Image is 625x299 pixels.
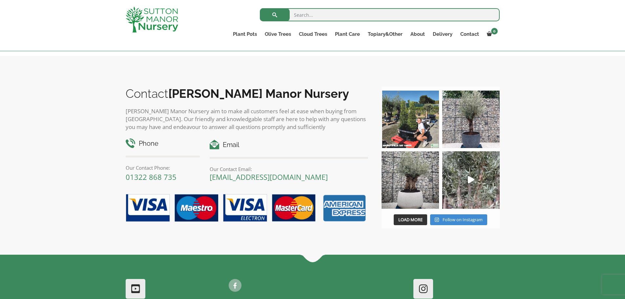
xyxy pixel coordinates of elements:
h4: Email [210,140,368,150]
a: Instagram Follow on Instagram [430,214,487,225]
svg: Play [468,176,474,183]
a: 01322 868 735 [126,172,177,182]
a: Plant Care [331,30,364,39]
img: Check out this beauty we potted at our nursery today ❤️‍🔥 A huge, ancient gnarled Olive tree plan... [382,151,439,209]
img: A beautiful multi-stem Spanish Olive tree potted in our luxurious fibre clay pots 😍😍 [442,91,500,148]
a: Plant Pots [229,30,261,39]
img: Our elegant & picturesque Angustifolia Cones are an exquisite addition to your Bay Tree collectio... [382,91,439,148]
a: 0 [483,30,500,39]
p: Our Contact Email: [210,165,368,173]
img: logo [126,7,178,32]
a: Play [442,151,500,209]
span: Load More [398,217,423,223]
svg: Instagram [435,217,439,222]
a: Olive Trees [261,30,295,39]
a: Contact [456,30,483,39]
input: Search... [260,8,500,21]
a: [EMAIL_ADDRESS][DOMAIN_NAME] [210,172,328,182]
span: 0 [491,28,498,34]
p: [PERSON_NAME] Manor Nursery aim to make all customers feel at ease when buying from [GEOGRAPHIC_D... [126,107,368,131]
a: Delivery [429,30,456,39]
p: Our Contact Phone: [126,164,200,172]
button: Load More [394,214,427,225]
a: Topiary&Other [364,30,406,39]
a: Cloud Trees [295,30,331,39]
img: New arrivals Monday morning of beautiful olive trees 🤩🤩 The weather is beautiful this summer, gre... [442,151,500,209]
h2: Contact [126,87,368,100]
img: payment-options.png [121,190,368,226]
b: [PERSON_NAME] Manor Nursery [168,87,349,100]
a: About [406,30,429,39]
span: Follow on Instagram [443,217,483,223]
h4: Phone [126,139,200,149]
